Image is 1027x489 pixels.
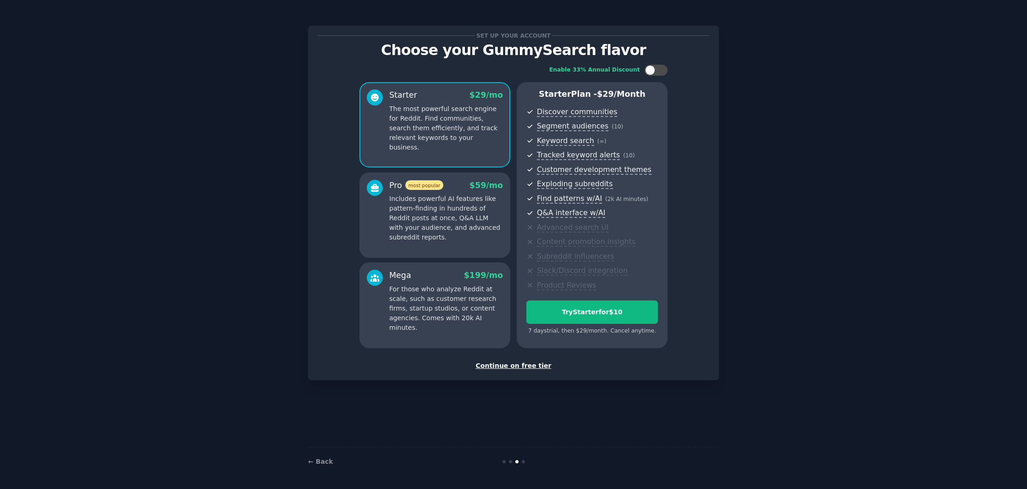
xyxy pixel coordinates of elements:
span: Content promotion insights [537,237,635,247]
button: TryStarterfor$10 [526,300,658,324]
span: $ 199 /mo [464,271,503,280]
span: Exploding subreddits [537,179,613,189]
div: 7 days trial, then $ 29 /month . Cancel anytime. [526,327,658,335]
span: Find patterns w/AI [537,194,602,204]
span: Set up your account [475,31,552,40]
p: For those who analyze Reddit at scale, such as customer research firms, startup studios, or conte... [389,284,503,333]
span: Keyword search [537,136,594,146]
span: Segment audiences [537,122,608,131]
div: Continue on free tier [318,361,709,371]
span: Subreddit influencers [537,252,614,261]
span: Discover communities [537,107,617,117]
span: $ 29 /month [597,89,646,99]
span: ( 10 ) [612,123,623,130]
span: ( 10 ) [623,152,635,159]
p: The most powerful search engine for Reddit. Find communities, search them efficiently, and track ... [389,104,503,152]
span: $ 59 /mo [469,181,503,190]
a: ← Back [308,458,333,465]
p: Includes powerful AI features like pattern-finding in hundreds of Reddit posts at once, Q&A LLM w... [389,194,503,242]
p: Choose your GummySearch flavor [318,42,709,58]
span: Q&A interface w/AI [537,208,605,218]
p: Starter Plan - [526,89,658,100]
span: Customer development themes [537,165,652,175]
div: Try Starter for $10 [527,307,657,317]
span: Tracked keyword alerts [537,150,620,160]
span: Advanced search UI [537,223,608,233]
div: Mega [389,270,411,281]
span: ( 2k AI minutes ) [605,196,648,202]
span: Product Reviews [537,281,596,290]
span: Slack/Discord integration [537,266,628,276]
span: most popular [405,180,444,190]
span: $ 29 /mo [469,90,503,100]
span: ( ∞ ) [597,138,607,144]
div: Starter [389,89,417,101]
div: Enable 33% Annual Discount [549,66,640,74]
div: Pro [389,180,443,191]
